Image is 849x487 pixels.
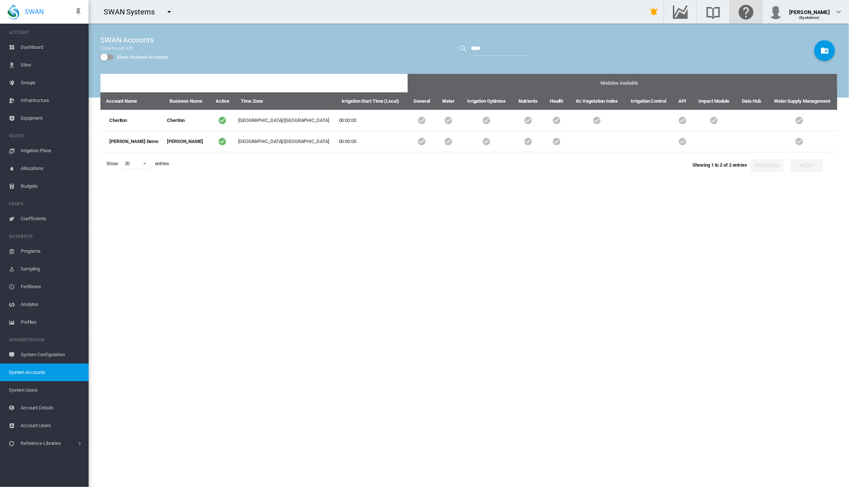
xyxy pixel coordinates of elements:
th: Irrigation Start Time (Local) [336,92,408,110]
md-icon: icon-checkbox-marked-circle [552,137,561,146]
th: Irrigation Control [624,92,673,110]
span: Allocations [21,160,83,177]
span: Infrastructure [21,92,83,109]
th: Water [436,92,461,110]
a: Account Name [106,98,137,104]
td: 00:00:00 [336,131,408,152]
span: Equipment [21,109,83,127]
span: entries [152,157,172,170]
md-icon: icon-folder-plus [820,46,829,55]
span: Fertilisers [21,278,83,296]
td: [GEOGRAPHIC_DATA]/[GEOGRAPHIC_DATA] [235,131,336,152]
th: Irrigation Optimise [461,92,512,110]
td: icon-checkbox-marked-circle [544,131,569,152]
span: NUTRIENTS [9,231,83,242]
td: icon-checkbox-marked-circle [436,110,461,131]
md-icon: icon-checkbox-marked-circle [417,116,426,125]
td: icon-checkbox-marked-circle [767,131,837,152]
td: Modules Avaliable [408,74,837,92]
div: 20 [125,161,130,166]
td: [GEOGRAPHIC_DATA]/[GEOGRAPHIC_DATA] [235,110,336,131]
td: icon-checkbox-marked-circle [692,110,736,131]
td: icon-checkbox-marked-circle [408,131,436,152]
td: icon-checkbox-marked-circle [673,110,692,131]
span: SWAN Accounts [100,35,154,45]
div: SWAN Systems [104,7,161,17]
td: Cheriton [164,110,210,131]
md-icon: icon-bell-ring [650,7,658,16]
md-icon: icon-checkbox-marked-circle [218,137,227,146]
span: Total found: [100,45,125,51]
img: SWAN-Landscape-Logo-Colour-drop.png [7,4,19,20]
th: Nutrients [512,92,544,110]
button: Next [791,159,823,172]
span: WATER [9,130,83,142]
td: [PERSON_NAME] [164,131,210,152]
md-icon: icon-checkbox-marked-circle [710,116,719,125]
md-switch: Show Archived Accounts [100,52,168,63]
th: General [408,92,436,110]
th: Water Supply Management [767,92,837,110]
td: icon-checkbox-marked-circle [461,110,512,131]
td: icon-checkbox-marked-circle [569,110,624,131]
td: icon-checkbox-marked-circle [767,110,837,131]
th: API [673,92,692,110]
a: Business Name [170,98,202,104]
span: ADMINISTRATION [9,334,83,346]
span: Profiles [21,313,83,331]
span: Showing 1 to 2 of 2 entries [692,163,747,168]
img: profile.jpg [768,4,783,19]
td: [PERSON_NAME] Demo [100,131,164,152]
td: Cheriton [100,110,164,131]
span: ACCOUNT [9,27,83,38]
td: icon-checkbox-marked-circle [512,110,544,131]
span: System Accounts [9,364,83,381]
td: 00:00:00 [336,110,408,131]
button: Previous [751,159,784,172]
span: SWAN [25,7,44,16]
span: Groups [21,74,83,92]
button: Add New SWAN Account [814,40,835,61]
span: Show [103,157,121,170]
span: Irrigation Plans [21,142,83,160]
md-icon: Click here for help [737,7,755,16]
span: 470 [126,45,134,51]
md-icon: icon-checkbox-marked-circle [444,137,453,146]
span: System Users [9,381,83,399]
div: Show Archived Accounts [117,52,168,62]
tr: [PERSON_NAME] Demo [PERSON_NAME] icon-checkbox-marked-circle [GEOGRAPHIC_DATA]/[GEOGRAPHIC_DATA] ... [100,131,837,152]
th: Time Zone [235,92,336,110]
md-icon: icon-checkbox-marked-circle [524,116,533,125]
md-icon: icon-checkbox-marked-circle [678,116,687,125]
span: Programs [21,242,83,260]
span: Analytes [21,296,83,313]
th: Active [210,92,235,110]
md-icon: icon-checkbox-marked-circle [795,137,804,146]
md-icon: icon-menu-down [165,7,174,16]
span: CROPS [9,198,83,210]
md-icon: icon-checkbox-marked-circle [417,137,426,146]
md-icon: icon-pin [74,7,83,16]
md-icon: icon-checkbox-marked-circle [592,116,601,125]
md-icon: icon-chevron-down [834,7,843,16]
md-icon: Search the knowledge base [704,7,722,16]
md-icon: icon-checkbox-marked-circle [444,116,453,125]
td: icon-checkbox-marked-circle [461,131,512,152]
button: icon-menu-down [162,4,177,19]
span: (SysAdmin) [799,16,819,20]
md-icon: icon-checkbox-marked-circle [552,116,561,125]
md-icon: icon-checkbox-marked-circle [678,137,687,146]
th: Data Hub [736,92,767,110]
span: Sites [21,56,83,74]
span: Reference Libraries [21,435,77,452]
td: icon-checkbox-marked-circle [436,131,461,152]
tr: Cheriton Cheriton icon-checkbox-marked-circle [GEOGRAPHIC_DATA]/[GEOGRAPHIC_DATA] 00:00:00 icon-c... [100,110,837,131]
span: Account Details [21,399,83,417]
span: Coefficients [21,210,83,228]
td: icon-checkbox-marked-circle [512,131,544,152]
md-icon: icon-checkbox-marked-circle [218,116,227,125]
span: Sampling [21,260,83,278]
th: Kc Vegetation Index [569,92,624,110]
td: icon-checkbox-marked-circle [408,110,436,131]
td: icon-checkbox-marked-circle [544,110,569,131]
